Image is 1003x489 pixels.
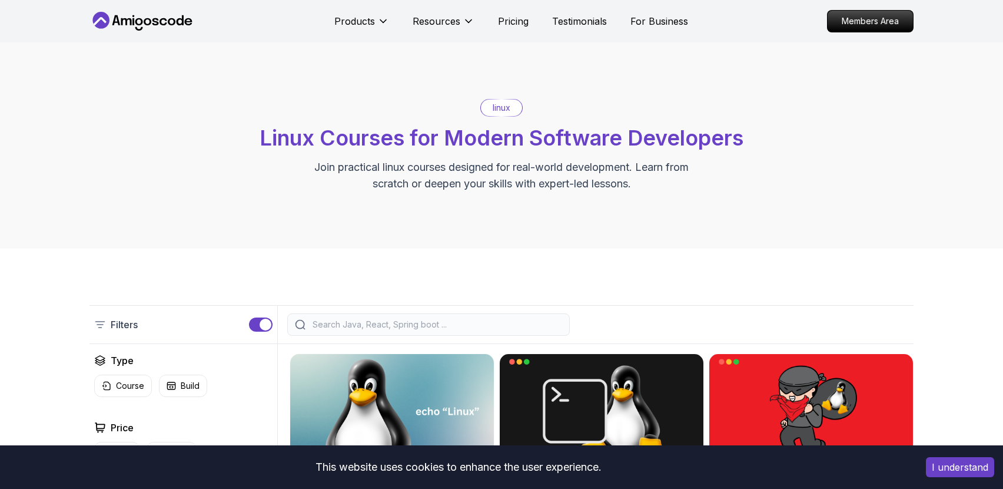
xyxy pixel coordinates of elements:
[290,354,494,468] img: Linux Fundamentals card
[310,319,562,331] input: Search Java, React, Spring boot ...
[94,442,140,465] button: Pro
[260,125,743,151] span: Linux Courses for Modern Software Developers
[111,421,134,435] h2: Price
[828,11,913,32] p: Members Area
[147,442,197,465] button: Free
[304,159,699,192] p: Join practical linux courses designed for real-world development. Learn from scratch or deepen yo...
[630,14,688,28] a: For Business
[9,454,908,480] div: This website uses cookies to enhance the user experience.
[827,10,914,32] a: Members Area
[500,354,703,468] img: Linux for Professionals card
[94,375,152,397] button: Course
[181,380,200,392] p: Build
[498,14,529,28] a: Pricing
[926,457,994,477] button: Accept cookies
[709,354,913,468] img: Linux Over The Wire Bandit card
[116,380,144,392] p: Course
[413,14,460,28] p: Resources
[111,353,134,368] h2: Type
[159,375,207,397] button: Build
[552,14,607,28] a: Testimonials
[334,14,375,28] p: Products
[334,14,389,38] button: Products
[413,14,474,38] button: Resources
[493,102,510,114] p: linux
[111,318,138,332] p: Filters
